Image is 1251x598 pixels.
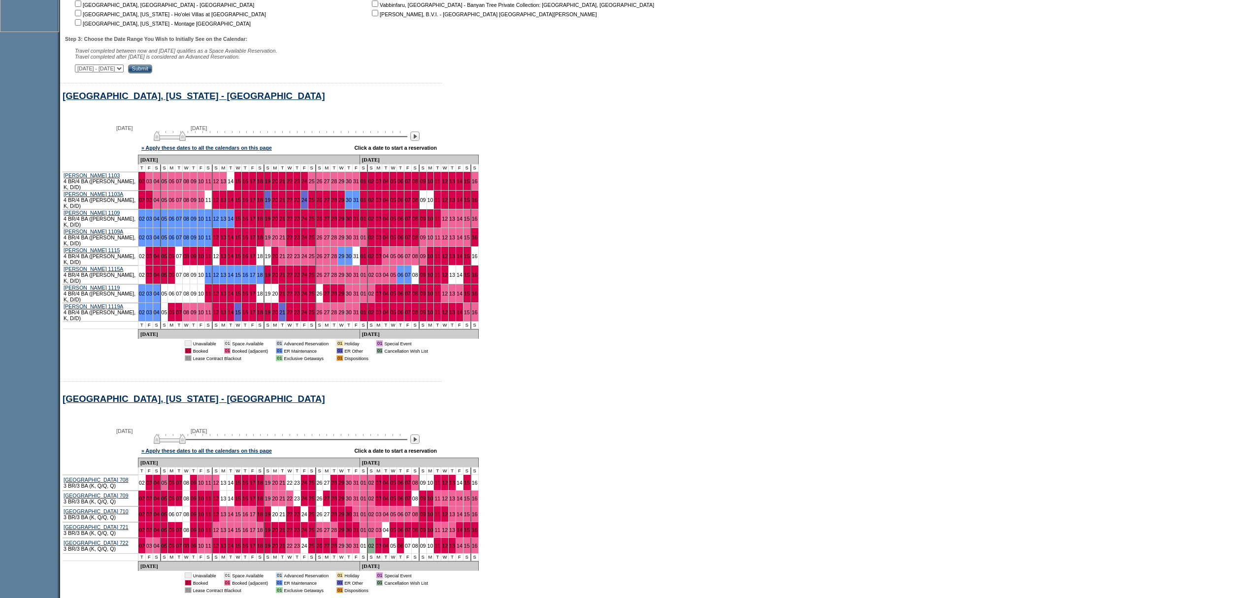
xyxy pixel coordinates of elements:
[176,253,182,259] a: 07
[420,253,426,259] a: 09
[265,272,271,278] a: 19
[279,216,285,222] a: 21
[301,272,307,278] a: 24
[279,253,285,259] a: 21
[301,216,307,222] a: 24
[162,253,167,259] a: 05
[220,234,226,240] a: 13
[376,272,382,278] a: 03
[361,197,366,203] a: 01
[331,272,337,278] a: 28
[228,178,233,184] a: 14
[183,234,189,240] a: 08
[338,197,344,203] a: 29
[294,234,300,240] a: 23
[457,272,462,278] a: 14
[213,197,219,203] a: 12
[287,197,293,203] a: 22
[405,234,411,240] a: 07
[420,178,426,184] a: 09
[361,216,366,222] a: 01
[383,197,389,203] a: 04
[191,272,197,278] a: 09
[265,178,271,184] a: 19
[457,234,462,240] a: 14
[162,272,167,278] a: 05
[390,216,396,222] a: 05
[405,197,411,203] a: 07
[346,197,352,203] a: 30
[301,197,307,203] a: 24
[434,272,440,278] a: 11
[338,253,344,259] a: 29
[257,234,263,240] a: 18
[390,253,396,259] a: 05
[405,178,411,184] a: 07
[183,178,189,184] a: 08
[146,216,152,222] a: 03
[338,178,344,184] a: 29
[213,291,219,297] a: 12
[464,178,470,184] a: 15
[64,210,120,216] a: [PERSON_NAME] 1109
[250,197,256,203] a: 17
[257,197,263,203] a: 18
[146,234,152,240] a: 03
[272,178,278,184] a: 20
[472,197,478,203] a: 16
[154,291,160,297] a: 04
[272,216,278,222] a: 20
[272,272,278,278] a: 20
[457,216,462,222] a: 14
[141,145,272,151] a: » Apply these dates to all the calendars on this page
[242,178,248,184] a: 16
[331,234,337,240] a: 28
[154,253,160,259] a: 04
[397,216,403,222] a: 06
[442,178,448,184] a: 12
[412,216,418,222] a: 08
[205,234,211,240] a: 11
[250,234,256,240] a: 17
[198,291,204,297] a: 10
[228,234,233,240] a: 14
[168,197,174,203] a: 06
[168,178,174,184] a: 06
[205,216,211,222] a: 11
[146,197,152,203] a: 03
[472,216,478,222] a: 16
[353,234,359,240] a: 31
[213,234,219,240] a: 12
[154,197,160,203] a: 04
[412,272,418,278] a: 08
[324,272,329,278] a: 27
[287,272,293,278] a: 22
[213,272,219,278] a: 12
[162,234,167,240] a: 05
[228,197,233,203] a: 14
[139,272,145,278] a: 02
[205,197,211,203] a: 11
[154,178,160,184] a: 04
[472,234,478,240] a: 16
[183,291,189,297] a: 08
[146,178,152,184] a: 03
[449,272,455,278] a: 13
[368,216,374,222] a: 02
[220,272,226,278] a: 13
[139,234,145,240] a: 02
[346,216,352,222] a: 30
[412,253,418,259] a: 08
[464,253,470,259] a: 15
[168,272,174,278] a: 06
[309,234,315,240] a: 25
[162,216,167,222] a: 05
[428,178,433,184] a: 10
[317,234,323,240] a: 26
[449,234,455,240] a: 13
[434,253,440,259] a: 11
[183,197,189,203] a: 08
[279,197,285,203] a: 21
[242,253,248,259] a: 16
[353,216,359,222] a: 31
